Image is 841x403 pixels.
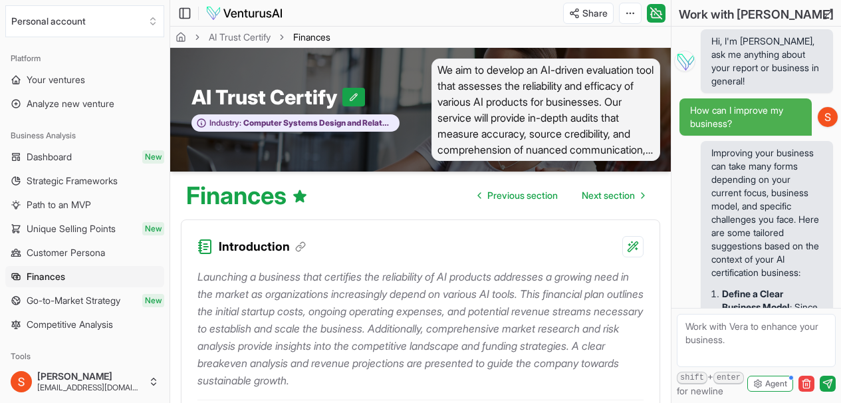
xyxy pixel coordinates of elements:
p: Improving your business can take many forms depending on your current focus, business model, and ... [711,146,822,279]
span: New [142,150,164,164]
img: Vera [674,51,695,72]
a: Strategic Frameworks [5,170,164,192]
span: Industry: [209,118,241,128]
nav: pagination [467,182,655,209]
img: ACg8ocKYeNuTCHeJW6r5WK4yx7U4ttpkf89GXhyWqs3N177ggR34yQ=s96-c [818,107,838,127]
h2: Work with [PERSON_NAME] [679,5,834,24]
span: Strategic Frameworks [27,174,118,188]
a: Finances [5,266,164,287]
span: [PERSON_NAME] [37,370,143,382]
a: Your ventures [5,69,164,90]
div: Tools [5,346,164,367]
kbd: enter [713,372,744,384]
span: Finances [293,31,330,43]
a: AI Trust Certify [209,31,271,44]
kbd: shift [677,372,707,384]
button: Agent [747,376,793,392]
p: Launching a business that certifies the reliability of AI products addresses a growing need in th... [197,268,644,389]
span: New [142,222,164,235]
span: Hi, I'm [PERSON_NAME], ask me anything about your report or business in general! [711,35,822,88]
span: Customer Persona [27,246,105,259]
span: Your ventures [27,73,85,86]
div: Platform [5,48,164,69]
span: Computer Systems Design and Related Services [241,118,392,128]
a: DashboardNew [5,146,164,168]
nav: breadcrumb [176,31,330,44]
a: Competitive Analysis [5,314,164,335]
span: Go-to-Market Strategy [27,294,120,307]
a: Customer Persona [5,242,164,263]
span: Path to an MVP [27,198,91,211]
span: Finances [293,31,330,44]
span: [EMAIL_ADDRESS][DOMAIN_NAME] [37,382,143,393]
a: Path to an MVP [5,194,164,215]
span: Competitive Analysis [27,318,113,331]
h1: Finances [186,182,308,209]
span: Finances [27,270,65,283]
button: Share [563,3,614,24]
a: Go to previous page [467,182,568,209]
span: + for newline [677,370,747,398]
span: How can I improve my business? [690,104,801,130]
a: Analyze new venture [5,93,164,114]
span: Dashboard [27,150,72,164]
button: Industry:Computer Systems Design and Related Services [191,114,400,132]
span: Share [582,7,608,20]
button: [PERSON_NAME][EMAIL_ADDRESS][DOMAIN_NAME] [5,366,164,398]
a: Unique Selling PointsNew [5,218,164,239]
span: AI Trust Certify [191,85,342,109]
span: Next section [582,189,635,202]
span: New [142,294,164,307]
button: Select an organization [5,5,164,37]
img: ACg8ocKYeNuTCHeJW6r5WK4yx7U4ttpkf89GXhyWqs3N177ggR34yQ=s96-c [11,371,32,392]
span: We aim to develop an AI-driven evaluation tool that assesses the reliability and efficacy of vari... [431,59,661,161]
strong: Define a Clear Business Model [722,288,790,313]
img: logo [205,5,283,21]
div: Business Analysis [5,125,164,146]
a: Go-to-Market StrategyNew [5,290,164,311]
span: Unique Selling Points [27,222,116,235]
span: Analyze new venture [27,97,114,110]
span: Previous section [487,189,558,202]
span: Agent [765,378,787,389]
h3: Introduction [219,237,306,256]
a: Go to next page [571,182,655,209]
